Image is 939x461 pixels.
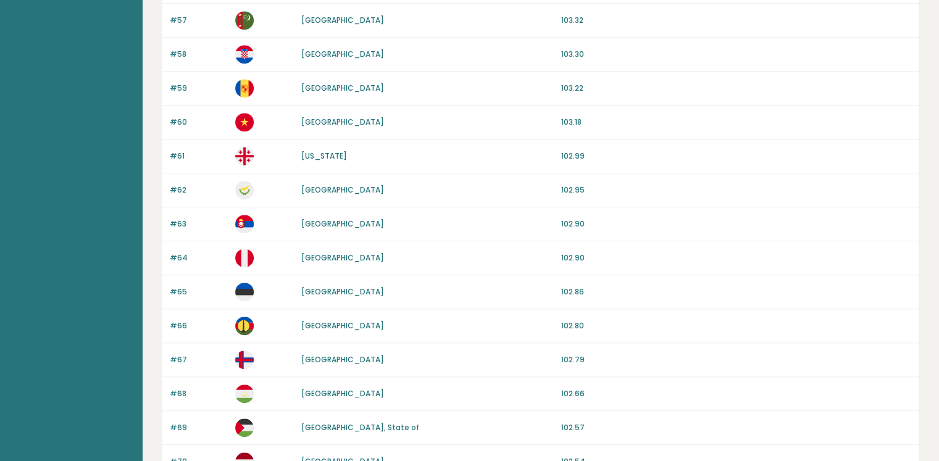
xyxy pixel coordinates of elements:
[301,354,384,365] a: [GEOGRAPHIC_DATA]
[301,49,384,59] a: [GEOGRAPHIC_DATA]
[301,151,347,161] a: [US_STATE]
[235,249,254,267] img: pe.svg
[235,317,254,335] img: nc.svg
[301,15,384,25] a: [GEOGRAPHIC_DATA]
[561,252,911,264] p: 102.90
[561,15,911,26] p: 103.32
[561,218,911,230] p: 102.90
[301,422,419,433] a: [GEOGRAPHIC_DATA], State of
[301,320,384,331] a: [GEOGRAPHIC_DATA]
[561,83,911,94] p: 103.22
[170,286,228,297] p: #65
[170,83,228,94] p: #59
[170,185,228,196] p: #62
[170,354,228,365] p: #67
[235,283,254,301] img: ee.svg
[235,147,254,165] img: ge.svg
[561,354,911,365] p: 102.79
[561,117,911,128] p: 103.18
[561,320,911,331] p: 102.80
[561,388,911,399] p: 102.66
[170,218,228,230] p: #63
[235,113,254,131] img: vn.svg
[235,181,254,199] img: cy.svg
[561,185,911,196] p: 102.95
[301,252,384,263] a: [GEOGRAPHIC_DATA]
[170,388,228,399] p: #68
[235,215,254,233] img: rs.svg
[301,185,384,195] a: [GEOGRAPHIC_DATA]
[301,286,384,297] a: [GEOGRAPHIC_DATA]
[561,422,911,433] p: 102.57
[561,49,911,60] p: 103.30
[235,418,254,437] img: ps.svg
[170,151,228,162] p: #61
[561,151,911,162] p: 102.99
[170,252,228,264] p: #64
[170,320,228,331] p: #66
[170,15,228,26] p: #57
[235,79,254,98] img: ad.svg
[301,83,384,93] a: [GEOGRAPHIC_DATA]
[235,351,254,369] img: fo.svg
[301,218,384,229] a: [GEOGRAPHIC_DATA]
[235,11,254,30] img: tm.svg
[170,422,228,433] p: #69
[170,117,228,128] p: #60
[235,45,254,64] img: hr.svg
[235,384,254,403] img: tj.svg
[561,286,911,297] p: 102.86
[170,49,228,60] p: #58
[301,388,384,399] a: [GEOGRAPHIC_DATA]
[301,117,384,127] a: [GEOGRAPHIC_DATA]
